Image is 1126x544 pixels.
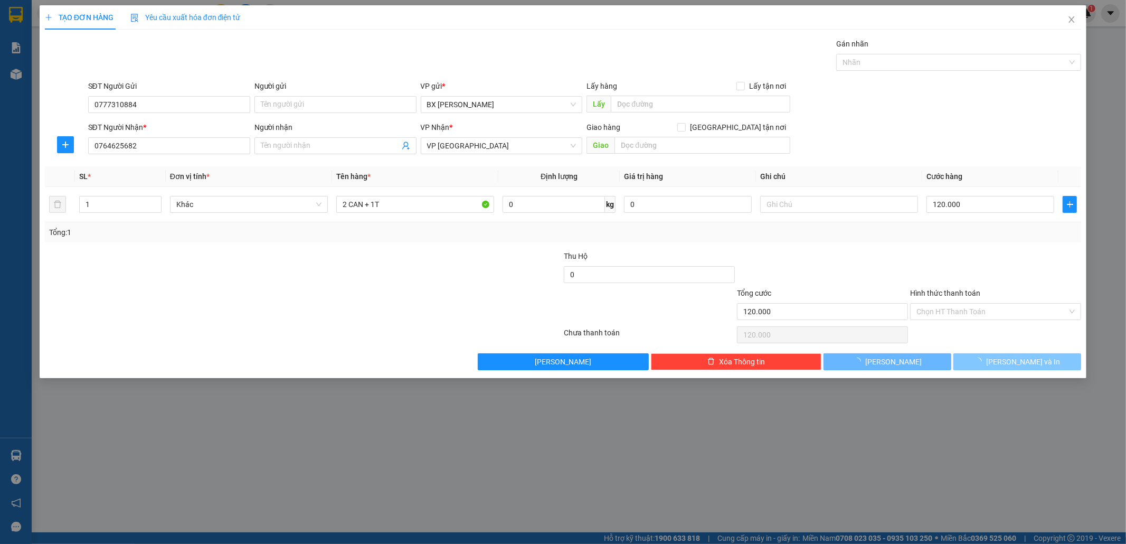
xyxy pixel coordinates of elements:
[611,96,790,112] input: Dọc đường
[745,80,790,92] span: Lấy tận nơi
[624,172,663,181] span: Giá trị hàng
[1067,15,1076,24] span: close
[614,137,790,154] input: Dọc đường
[49,196,66,213] button: delete
[953,353,1081,370] button: [PERSON_NAME] và In
[427,97,576,112] span: BX Phạm Văn Đồng
[130,13,241,22] span: Yêu cầu xuất hóa đơn điện tử
[88,80,250,92] div: SĐT Người Gửi
[737,289,771,297] span: Tổng cước
[176,196,321,212] span: Khác
[1057,5,1086,35] button: Close
[624,196,752,213] input: 0
[854,358,865,365] span: loading
[58,140,73,149] span: plus
[586,96,611,112] span: Lấy
[79,172,88,181] span: SL
[336,172,371,181] span: Tên hàng
[1063,196,1077,213] button: plus
[1063,200,1076,209] span: plus
[421,123,450,132] span: VP Nhận
[756,166,922,187] th: Ghi chú
[605,196,616,213] span: kg
[427,138,576,154] span: VP Đà Nẵng
[45,13,113,22] span: TẠO ĐƠN HÀNG
[402,142,410,150] span: user-add
[865,356,922,368] span: [PERSON_NAME]
[254,80,417,92] div: Người gửi
[586,82,617,90] span: Lấy hàng
[421,80,583,92] div: VP gửi
[586,123,620,132] span: Giao hàng
[686,121,790,133] span: [GEOGRAPHIC_DATA] tận nơi
[986,356,1060,368] span: [PERSON_NAME] và In
[719,356,765,368] span: Xóa Thông tin
[707,358,715,366] span: delete
[824,353,951,370] button: [PERSON_NAME]
[974,358,986,365] span: loading
[651,353,822,370] button: deleteXóa Thông tin
[535,356,591,368] span: [PERSON_NAME]
[926,172,962,181] span: Cước hàng
[57,136,74,153] button: plus
[170,172,210,181] span: Đơn vị tính
[478,353,649,370] button: [PERSON_NAME]
[910,289,980,297] label: Hình thức thanh toán
[130,14,139,22] img: icon
[336,196,494,213] input: VD: Bàn, Ghế
[563,327,736,345] div: Chưa thanh toán
[564,252,588,260] span: Thu Hộ
[254,121,417,133] div: Người nhận
[45,14,52,21] span: plus
[88,121,250,133] div: SĐT Người Nhận
[49,227,434,238] div: Tổng: 1
[836,40,868,48] label: Gán nhãn
[760,196,918,213] input: Ghi Chú
[541,172,578,181] span: Định lượng
[586,137,614,154] span: Giao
